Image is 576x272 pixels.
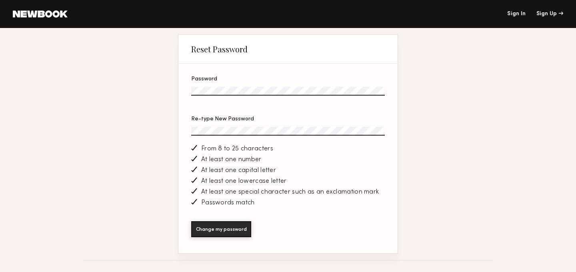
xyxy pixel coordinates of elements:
span: From 8 to 25 characters [201,146,273,152]
div: Password [191,76,385,82]
span: At least one number [201,156,262,163]
a: Sign In [507,11,526,17]
div: Reset Password [191,44,248,54]
input: Re-type New Password [191,127,385,136]
div: Re-type New Password [191,116,385,122]
div: Sign Up [536,11,563,17]
span: Passwords match [201,200,255,206]
button: Change my password [191,221,251,237]
span: At least one capital letter [201,167,276,174]
input: Password [191,87,385,96]
span: At least one lowercase letter [201,178,287,185]
span: At least one special character such as an exclamation mark [201,189,379,196]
